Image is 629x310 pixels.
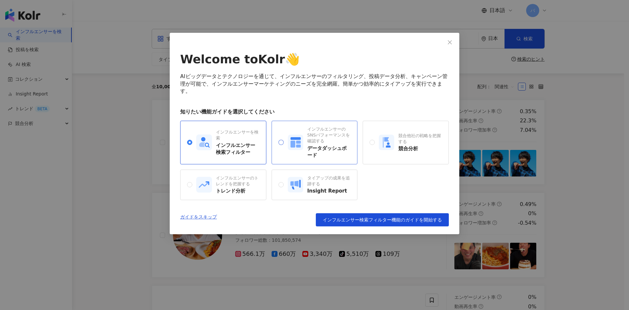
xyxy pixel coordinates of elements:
[180,108,449,115] div: 知りたい機能ガイドを選択してください
[443,36,456,49] button: Close
[398,133,442,145] div: 競合他社の戦略を把握する
[180,51,449,68] div: Welcome to Kolr 👋
[216,175,259,187] div: インフルエンサーのトレンドを把握する
[316,213,449,226] button: インフルエンサー検索フィルター機能のガイドを開始する
[323,217,442,222] span: インフルエンサー検索フィルター機能のガイドを開始する
[447,40,452,45] span: close
[307,188,351,195] div: Insight Report
[307,145,351,159] div: データダッシュボード
[398,145,442,152] div: 競合分析
[307,126,351,144] div: インフルエンサーのSNSパフォーマンスを確認する
[180,73,449,95] div: AIビッグデータとテクノロジーを通じて、インフルエンサーのフィルタリング、投稿データ分析、キャンペーン管理が可能で、インフルエンサーマーケティングのニーズを完全網羅。簡単かつ効率的にタイアップを...
[216,142,259,156] div: インフルエンサー検索フィルター
[180,213,217,226] a: ガイドをスキップ
[307,175,351,187] div: タイアップの成果を追跡する
[216,129,259,141] div: インフルエンサーを検索
[216,188,259,195] div: トレンド分析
